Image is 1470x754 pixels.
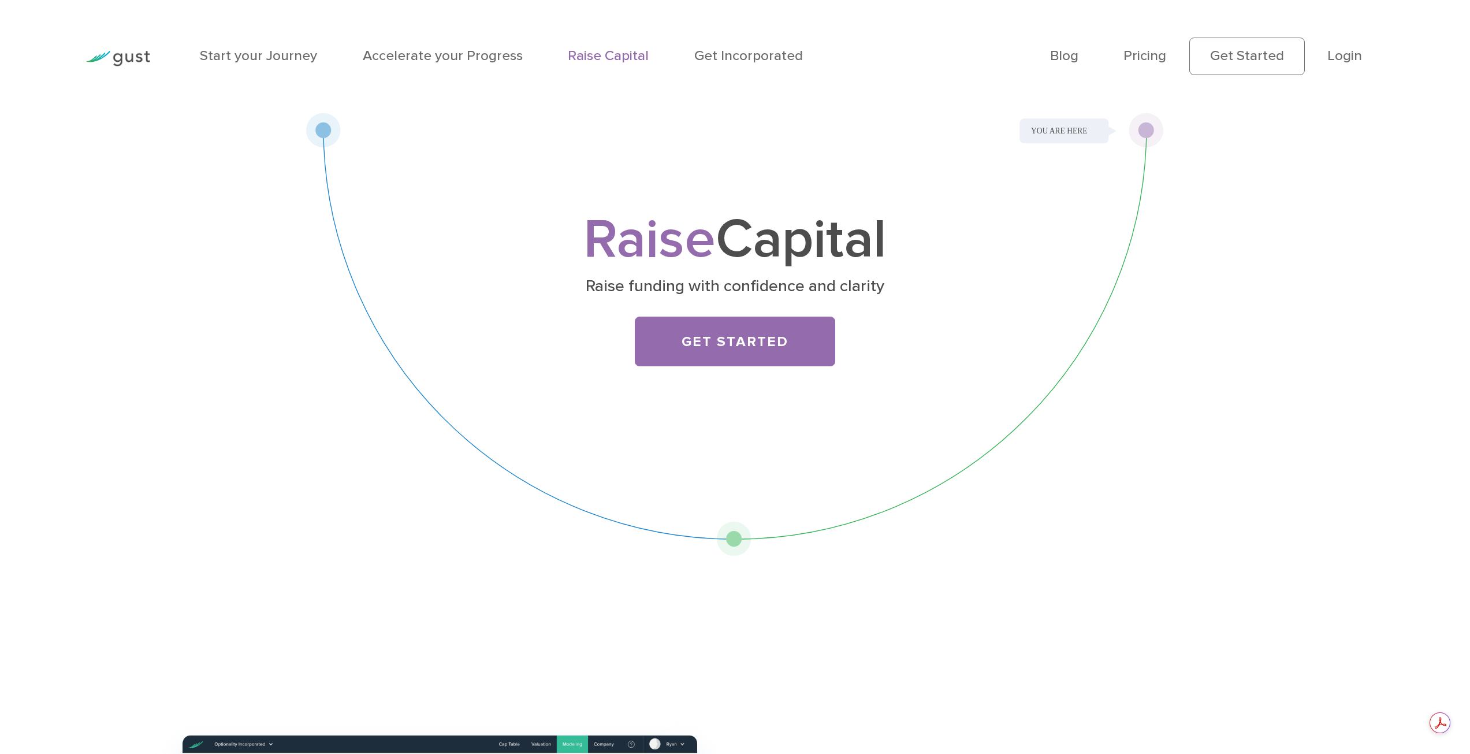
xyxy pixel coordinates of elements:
[1050,47,1078,64] a: Blog
[200,47,317,64] a: Start your Journey
[85,51,150,66] img: Gust Logo
[1123,47,1166,64] a: Pricing
[1327,47,1362,64] a: Login
[426,215,1044,265] h1: Capital
[363,47,523,64] a: Accelerate your Progress
[1189,38,1305,75] a: Get Started
[583,207,716,272] span: Raise
[635,317,835,367] a: Get Started
[432,276,1038,298] p: Raise funding with confidence and clarity
[568,47,649,64] a: Raise Capital
[694,47,803,64] a: Get Incorporated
